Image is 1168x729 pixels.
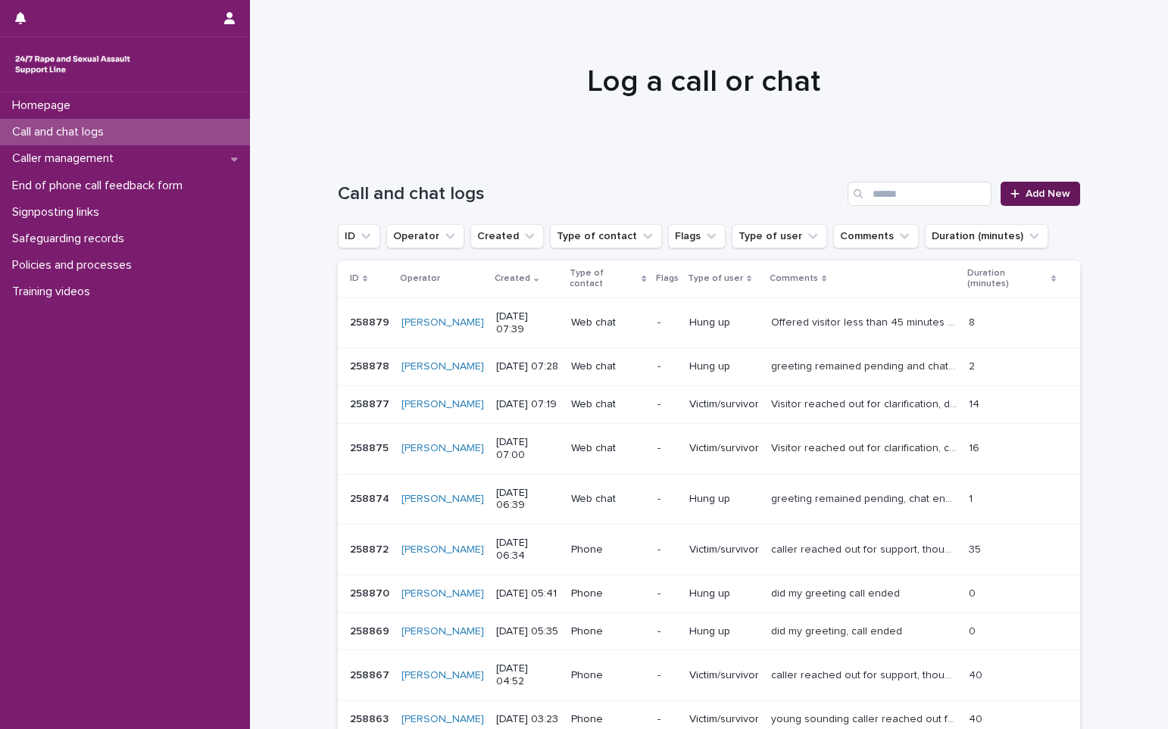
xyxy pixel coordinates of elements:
[571,625,645,638] p: Phone
[668,224,726,248] button: Flags
[338,525,1080,575] tr: 258872258872 [PERSON_NAME] [DATE] 06:34Phone-Victim/survivorcaller reached out for support, thoug...
[401,544,484,556] a: [PERSON_NAME]
[969,541,984,556] p: 35
[771,439,960,455] p: Visitor reached out for clarification, consent and definitions discussed, signposted to ISVA serv...
[1001,182,1080,206] a: Add New
[689,398,759,411] p: Victim/survivor
[657,316,677,329] p: -
[771,622,905,638] p: did my greeting, call ended
[496,713,559,726] p: [DATE] 03:23
[401,316,484,329] a: [PERSON_NAME]
[338,298,1080,348] tr: 258879258879 [PERSON_NAME] [DATE] 07:39Web chat-Hung upOffered visitor less than 45 minutes due t...
[571,587,645,600] p: Phone
[771,710,960,726] p: young sounding caller reached out for support following a nightmare, coping mechanisms discussed,...
[771,313,960,329] p: Offered visitor less than 45 minutes due to end of shift at 8am, which they were unhappy with and...
[689,360,759,373] p: Hung up
[969,439,982,455] p: 16
[338,575,1080,612] tr: 258870258870 [PERSON_NAME] [DATE] 05:41Phone-Hung updid my greeting call endeddid my greeting cal...
[657,713,677,726] p: -
[657,587,677,600] p: -
[689,442,759,455] p: Victim/survivor
[6,285,102,299] p: Training videos
[571,316,645,329] p: Web chat
[571,398,645,411] p: Web chat
[338,612,1080,650] tr: 258869258869 [PERSON_NAME] [DATE] 05:35Phone-Hung updid my greeting, call endeddid my greeting, c...
[969,395,982,411] p: 14
[386,224,464,248] button: Operator
[338,386,1080,424] tr: 258877258877 [PERSON_NAME] [DATE] 07:19Web chat-Victim/survivorVisitor reached out for clarificat...
[550,224,662,248] button: Type of contact
[771,395,960,411] p: Visitor reached out for clarification, definitions and consent discussed, link to consent page sh...
[570,265,638,293] p: Type of contact
[770,270,818,287] p: Comments
[571,669,645,682] p: Phone
[470,224,544,248] button: Created
[401,713,484,726] a: [PERSON_NAME]
[1026,188,1070,199] span: Add New
[338,348,1080,386] tr: 258878258878 [PERSON_NAME] [DATE] 07:28Web chat-Hung upgreeting remained pending and chat endedgr...
[338,650,1080,701] tr: 258867258867 [PERSON_NAME] [DATE] 04:52Phone-Victim/survivorcaller reached out for support, thoug...
[6,258,144,273] p: Policies and processes
[496,537,559,562] p: [DATE] 06:34
[350,439,392,455] p: 258875
[689,669,759,682] p: Victim/survivor
[496,310,559,336] p: [DATE] 07:39
[350,666,392,682] p: 258867
[657,493,677,506] p: -
[657,360,677,373] p: -
[771,666,960,682] p: caller reached out for support, thoughts and feelings explored and options explored.
[6,179,195,193] p: End of phone call feedback form
[6,98,83,113] p: Homepage
[350,710,392,726] p: 258863
[969,313,978,329] p: 8
[350,541,392,556] p: 258872
[688,270,743,287] p: Type of user
[657,544,677,556] p: -
[496,436,559,462] p: [DATE] 07:00
[656,270,679,287] p: Flags
[6,205,111,220] p: Signposting links
[495,270,530,287] p: Created
[350,357,392,373] p: 258878
[571,713,645,726] p: Phone
[350,395,392,411] p: 258877
[969,666,985,682] p: 40
[496,398,559,411] p: [DATE] 07:19
[350,584,392,600] p: 258870
[689,625,759,638] p: Hung up
[401,625,484,638] a: [PERSON_NAME]
[338,474,1080,525] tr: 258874258874 [PERSON_NAME] [DATE] 06:39Web chat-Hung upgreeting remained pending, chat endedgreet...
[969,584,979,600] p: 0
[496,487,559,512] p: [DATE] 06:39
[401,669,484,682] a: [PERSON_NAME]
[401,493,484,506] a: [PERSON_NAME]
[571,544,645,556] p: Phone
[6,232,136,246] p: Safeguarding records
[571,493,645,506] p: Web chat
[350,622,392,638] p: 258869
[350,490,392,506] p: 258874
[657,625,677,638] p: -
[657,442,677,455] p: -
[657,398,677,411] p: -
[571,442,645,455] p: Web chat
[969,710,985,726] p: 40
[338,423,1080,474] tr: 258875258875 [PERSON_NAME] [DATE] 07:00Web chat-Victim/survivorVisitor reached out for clarificat...
[338,224,380,248] button: ID
[401,442,484,455] a: [PERSON_NAME]
[657,669,677,682] p: -
[333,64,1075,100] h1: Log a call or chat
[689,316,759,329] p: Hung up
[771,490,960,506] p: greeting remained pending, chat ended
[496,587,559,600] p: [DATE] 05:41
[689,713,759,726] p: Victim/survivor
[732,224,827,248] button: Type of user
[400,270,440,287] p: Operator
[401,587,484,600] a: [PERSON_NAME]
[6,151,126,166] p: Caller management
[925,224,1048,248] button: Duration (minutes)
[12,49,133,79] img: rhQMoQhaT3yELyF149Cw
[401,398,484,411] a: [PERSON_NAME]
[771,357,960,373] p: greeting remained pending and chat ended
[771,584,903,600] p: did my greeting call ended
